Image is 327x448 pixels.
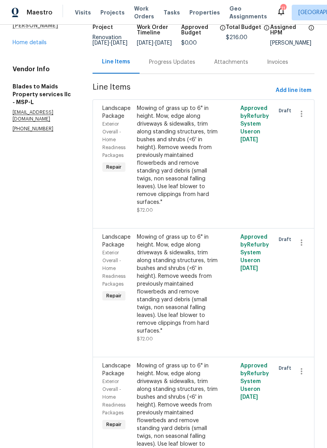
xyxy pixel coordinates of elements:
div: Invoices [267,58,288,66]
div: Line Items [102,58,130,66]
span: Approved by Refurby System User on [240,106,269,142]
span: Repair [103,163,125,171]
span: $72.00 [137,336,153,341]
span: Approved by Refurby System User on [240,234,269,271]
span: Properties [189,9,220,16]
span: The total cost of line items that have been proposed by Opendoor. This sum includes line items th... [263,25,270,35]
h5: Project [93,25,113,30]
span: Tasks [163,10,180,15]
span: Repair [103,421,125,428]
span: Renovation [93,35,127,46]
span: [DATE] [240,266,258,271]
span: [DATE] [93,40,109,46]
h5: Blades to Maids Property services llc - MSP-L [13,83,74,106]
span: [DATE] [240,394,258,400]
div: Mowing of grass up to 6" in height. Mow, edge along driveways & sidewalks, trim along standing st... [137,233,218,335]
div: Progress Updates [149,58,195,66]
span: Add line item [276,86,311,95]
span: The hpm assigned to this work order. [308,25,314,40]
div: Mowing of grass up to 6" in height. Mow, edge along driveways & sidewalks, trim along standing st... [137,104,218,206]
span: $0.00 [181,40,197,46]
span: Repair [103,292,125,300]
span: Draft [279,364,294,372]
span: Approved by Refurby System User on [240,363,269,400]
span: $72.00 [137,208,153,212]
h5: Approved Budget [181,25,217,36]
span: Visits [75,9,91,16]
span: [DATE] [137,40,153,46]
span: [DATE] [155,40,172,46]
span: [DATE] [240,137,258,142]
span: Landscape Package [102,363,131,376]
a: Home details [13,40,47,45]
span: Draft [279,236,294,243]
span: $216.00 [226,35,247,40]
span: The total cost of line items that have been approved by both Opendoor and the Trade Partner. This... [220,25,226,40]
h5: Work Order Timeline [137,25,181,36]
div: 11 [280,5,286,13]
span: Work Orders [134,5,154,20]
button: Add line item [272,83,314,98]
span: Exterior Overall - Home Readiness Packages [102,379,125,415]
span: Exterior Overall - Home Readiness Packages [102,250,125,286]
span: - [93,40,127,46]
span: [DATE] [111,40,127,46]
div: [PERSON_NAME] [270,40,314,46]
span: Landscape Package [102,234,131,248]
span: Landscape Package [102,106,131,119]
span: Draft [279,107,294,115]
span: - [137,40,172,46]
span: Geo Assignments [229,5,267,20]
h5: Assigned HPM [270,25,306,36]
h5: Total Budget [226,25,261,30]
span: Line Items [93,83,272,98]
h4: Vendor Info [13,65,74,73]
span: Projects [100,9,125,16]
span: Maestro [27,9,53,16]
div: Attachments [214,58,248,66]
span: Exterior Overall - Home Readiness Packages [102,122,125,158]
